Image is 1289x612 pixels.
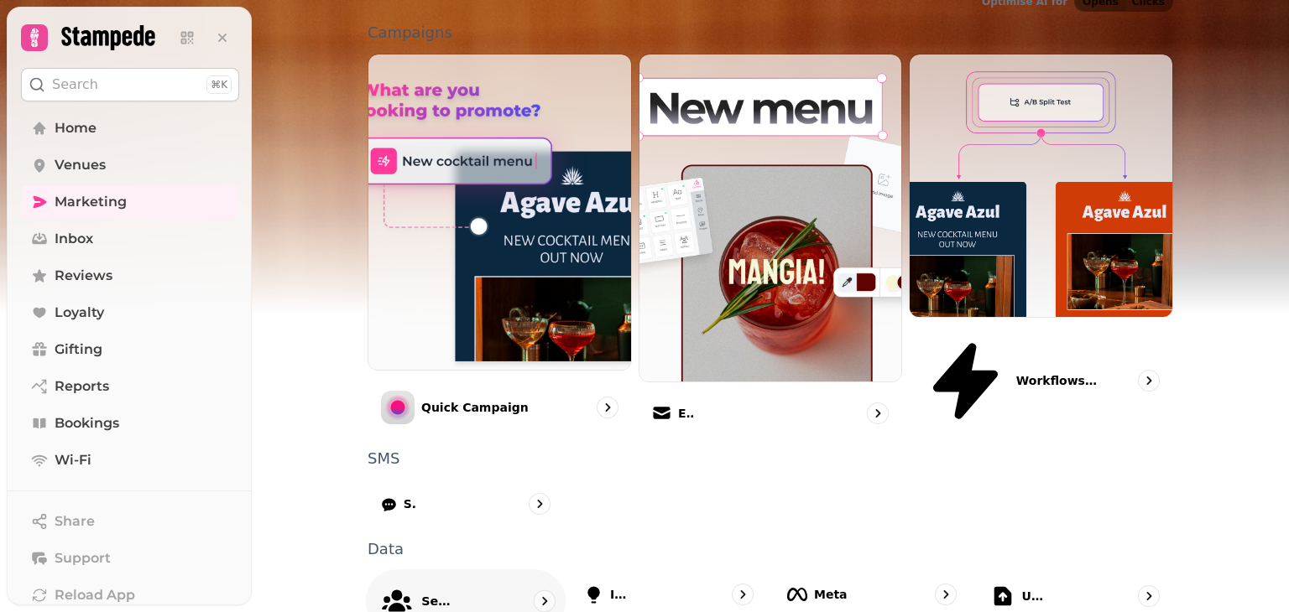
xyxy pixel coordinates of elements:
[21,222,239,256] a: Inbox
[21,505,239,538] button: Share
[55,511,95,532] span: Share
[368,542,1173,557] p: Data
[55,450,91,470] span: Wi-Fi
[1016,372,1100,389] p: Workflows (coming soon)
[404,495,416,512] p: SMS
[21,542,239,575] button: Support
[21,148,239,182] a: Venues
[206,75,232,94] div: ⌘K
[610,586,626,603] p: Ideas
[21,259,239,293] a: Reviews
[814,586,848,603] p: Meta
[678,405,695,422] p: Email
[734,586,751,603] svg: go to
[55,548,111,568] span: Support
[55,340,102,360] span: Gifting
[639,54,903,438] a: EmailEmail
[368,480,564,528] a: SMS
[21,296,239,329] a: Loyalty
[55,376,109,397] span: Reports
[21,370,239,403] a: Reports
[52,75,98,95] p: Search
[368,54,631,370] img: Quick Campaign
[910,54,1172,317] img: Workflows (coming soon)
[421,399,529,416] p: Quick Campaign
[21,443,239,477] a: Wi-Fi
[909,54,1173,438] a: Workflows (coming soon)Workflows (coming soon)
[21,112,239,145] a: Home
[368,451,1173,466] p: SMS
[869,405,886,422] svg: go to
[639,54,902,381] img: Email
[55,229,93,249] span: Inbox
[55,303,104,323] span: Loyalty
[55,266,112,286] span: Reviews
[421,593,453,609] p: Segments
[55,192,127,212] span: Marketing
[21,407,239,440] a: Bookings
[55,118,97,138] span: Home
[55,155,106,175] span: Venues
[21,185,239,219] a: Marketing
[937,586,954,603] svg: go to
[55,585,135,605] span: Reload App
[599,399,616,416] svg: go to
[1022,588,1044,604] p: Upload
[21,333,239,366] a: Gifting
[368,54,632,438] a: Quick CampaignQuick Campaign
[1140,372,1157,389] svg: go to
[21,578,239,612] button: Reload App
[21,68,239,101] button: Search⌘K
[368,25,1173,40] p: Campaigns
[531,495,548,512] svg: go to
[55,413,119,433] span: Bookings
[536,593,553,609] svg: go to
[1140,588,1157,604] svg: go to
